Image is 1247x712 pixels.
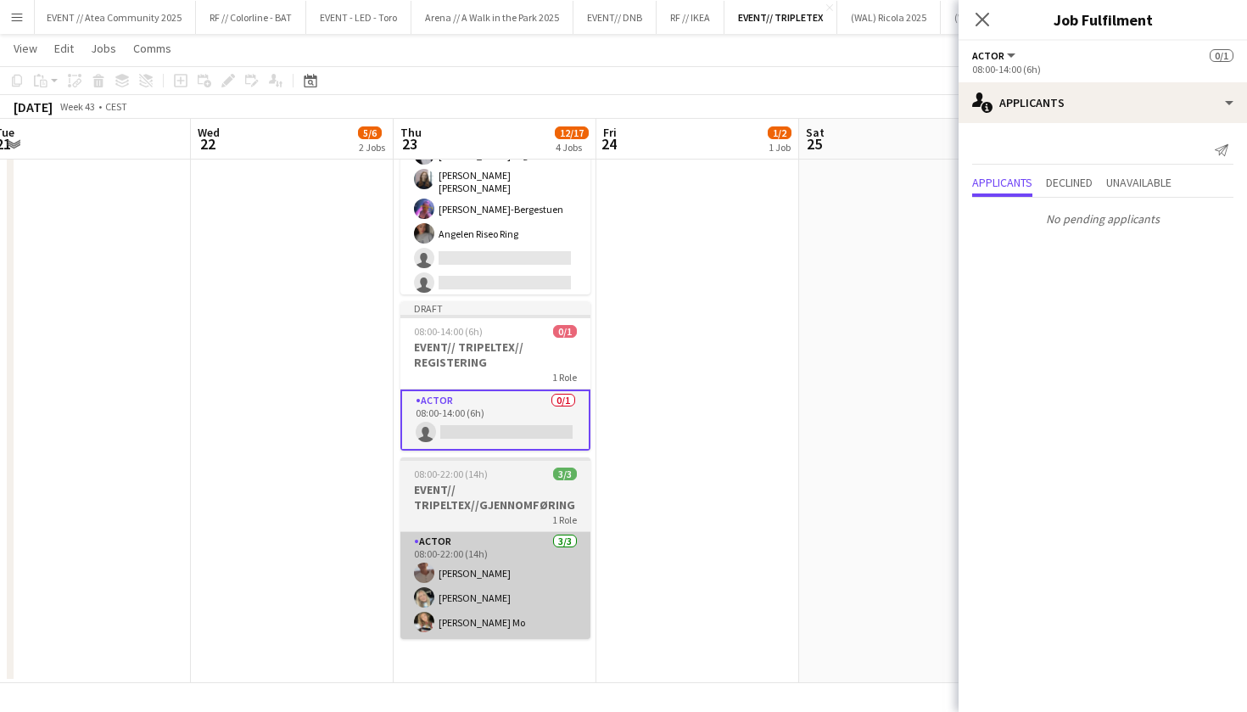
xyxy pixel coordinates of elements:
[398,134,422,154] span: 23
[400,114,590,300] app-card-role: Actor1I4/608:30-11:30 (3h)[PERSON_NAME] Eeg[PERSON_NAME] [PERSON_NAME][PERSON_NAME]-BergestuenAng...
[972,49,1004,62] span: Actor
[198,125,220,140] span: Wed
[54,41,74,56] span: Edit
[552,371,577,384] span: 1 Role
[414,325,483,338] span: 08:00-14:00 (6h)
[196,1,306,34] button: RF // Colorline - BAT
[573,1,657,34] button: EVENT// DNB
[972,177,1032,188] span: Applicants
[358,126,382,139] span: 5/6
[400,339,590,370] h3: EVENT// TRIPELTEX// REGISTERING
[556,141,588,154] div: 4 Jobs
[603,125,617,140] span: Fri
[601,134,617,154] span: 24
[14,41,37,56] span: View
[768,126,791,139] span: 1/2
[400,301,590,315] div: Draft
[195,134,220,154] span: 22
[306,1,411,34] button: EVENT - LED - Toro
[84,37,123,59] a: Jobs
[657,1,724,34] button: RF // IKEA
[48,37,81,59] a: Edit
[359,141,385,154] div: 2 Jobs
[724,1,837,34] button: EVENT// TRIPLETEX
[553,468,577,480] span: 3/3
[941,1,1039,34] button: (WAL) Coop 2025
[133,41,171,56] span: Comms
[400,532,590,639] app-card-role: Actor3/308:00-22:00 (14h)[PERSON_NAME][PERSON_NAME][PERSON_NAME] Mo
[91,41,116,56] span: Jobs
[959,205,1247,233] p: No pending applicants
[972,49,1018,62] button: Actor
[552,513,577,526] span: 1 Role
[972,63,1233,76] div: 08:00-14:00 (6h)
[14,98,53,115] div: [DATE]
[56,100,98,113] span: Week 43
[837,1,941,34] button: (WAL) Ricola 2025
[806,125,825,140] span: Sat
[555,126,589,139] span: 12/17
[553,325,577,338] span: 0/1
[400,482,590,513] h3: EVENT// TRIPELTEX//GJENNOMFØRING
[400,301,590,451] app-job-card: Draft08:00-14:00 (6h)0/1EVENT// TRIPELTEX// REGISTERING1 RoleActor0/108:00-14:00 (6h)
[959,8,1247,31] h3: Job Fulfilment
[400,43,590,294] app-job-card: 08:00-14:00 (6h)5/7EVENT// TRIPELTEX// REGISTERING2 RolesActor1/108:00-14:00 (6h)[PERSON_NAME] [P...
[400,390,590,451] app-card-role: Actor0/108:00-14:00 (6h)
[7,37,44,59] a: View
[126,37,178,59] a: Comms
[400,457,590,639] app-job-card: 08:00-22:00 (14h)3/3EVENT// TRIPELTEX//GJENNOMFØRING1 RoleActor3/308:00-22:00 (14h)[PERSON_NAME][...
[1106,177,1172,188] span: Unavailable
[959,82,1247,123] div: Applicants
[769,141,791,154] div: 1 Job
[105,100,127,113] div: CEST
[803,134,825,154] span: 25
[1046,177,1093,188] span: Declined
[1210,49,1233,62] span: 0/1
[33,1,196,34] button: EVENT // Atea Community 2025
[414,468,488,480] span: 08:00-22:00 (14h)
[411,1,573,34] button: Arena // A Walk in the Park 2025
[400,125,422,140] span: Thu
